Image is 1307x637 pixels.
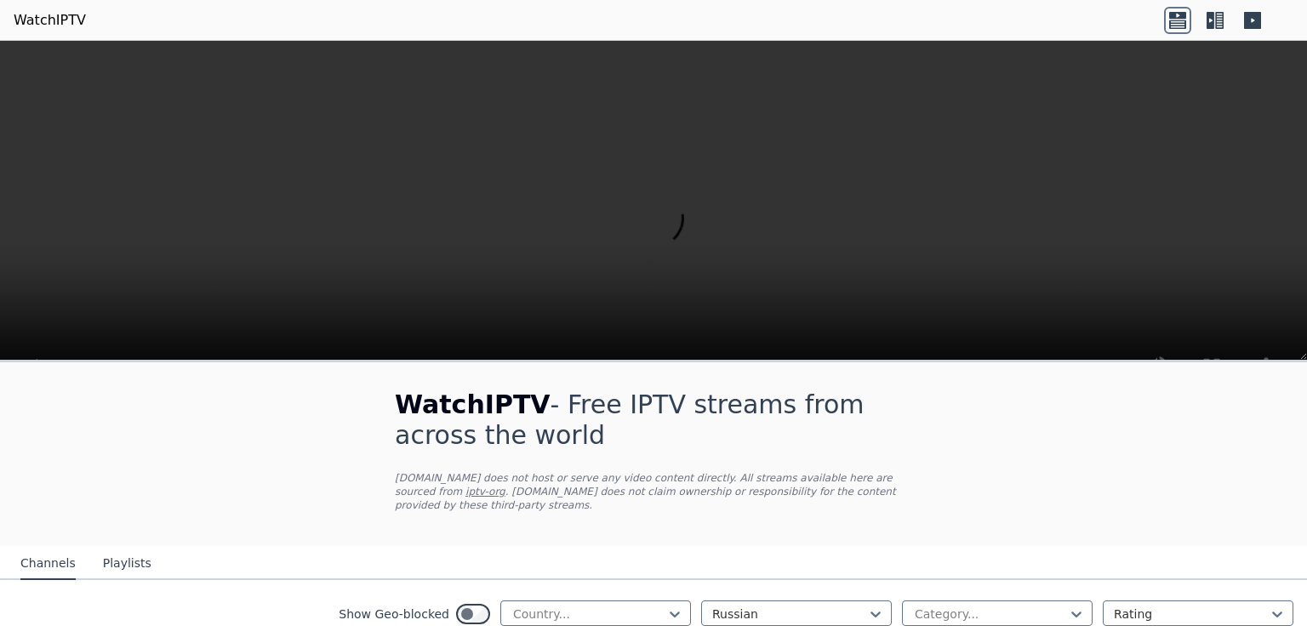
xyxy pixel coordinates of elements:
label: Show Geo-blocked [339,606,449,623]
span: WatchIPTV [395,390,551,419]
button: Channels [20,548,76,580]
a: iptv-org [465,486,505,498]
a: WatchIPTV [14,10,86,31]
h1: - Free IPTV streams from across the world [395,390,912,451]
p: [DOMAIN_NAME] does not host or serve any video content directly. All streams available here are s... [395,471,912,512]
button: Playlists [103,548,151,580]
